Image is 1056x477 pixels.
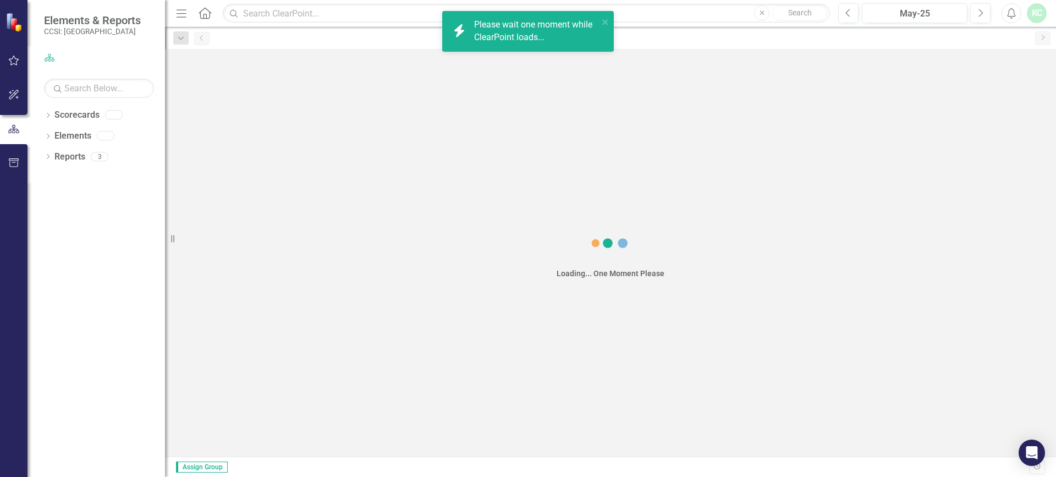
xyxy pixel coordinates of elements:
button: May-25 [862,3,967,23]
span: Elements & Reports [44,14,141,27]
input: Search Below... [44,79,154,98]
div: May-25 [866,7,964,20]
div: Please wait one moment while ClearPoint loads... [474,19,598,44]
span: Assign Group [176,462,228,473]
small: CCSI: [GEOGRAPHIC_DATA] [44,27,141,36]
button: KC [1027,3,1047,23]
div: 3 [91,152,108,161]
div: Loading... One Moment Please [557,268,664,279]
input: Search ClearPoint... [223,4,830,23]
a: Elements [54,130,91,142]
span: Search [788,8,812,17]
div: Open Intercom Messenger [1019,440,1045,466]
a: Reports [54,151,85,163]
button: close [602,15,609,28]
img: ClearPoint Strategy [5,12,25,31]
a: Scorecards [54,109,100,122]
button: Search [772,6,827,21]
